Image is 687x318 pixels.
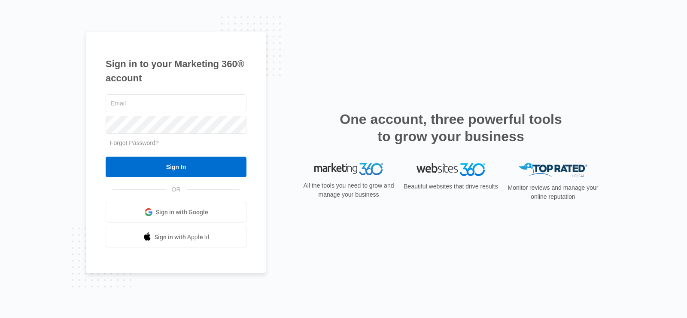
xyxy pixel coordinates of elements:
p: Monitor reviews and manage your online reputation [505,183,601,201]
input: Email [106,94,246,112]
img: Top Rated Local [519,163,587,177]
img: Websites 360 [416,163,485,176]
img: Marketing 360 [314,163,383,175]
a: Sign in with Apple Id [106,227,246,247]
input: Sign In [106,157,246,177]
p: All the tools you need to grow and manage your business [301,181,397,199]
span: Sign in with Apple Id [155,233,210,242]
h1: Sign in to your Marketing 360® account [106,57,246,85]
h2: One account, three powerful tools to grow your business [337,111,565,145]
span: OR [166,185,187,194]
span: Sign in with Google [156,208,208,217]
a: Forgot Password? [110,139,159,146]
a: Sign in with Google [106,202,246,222]
p: Beautiful websites that drive results [403,182,499,191]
